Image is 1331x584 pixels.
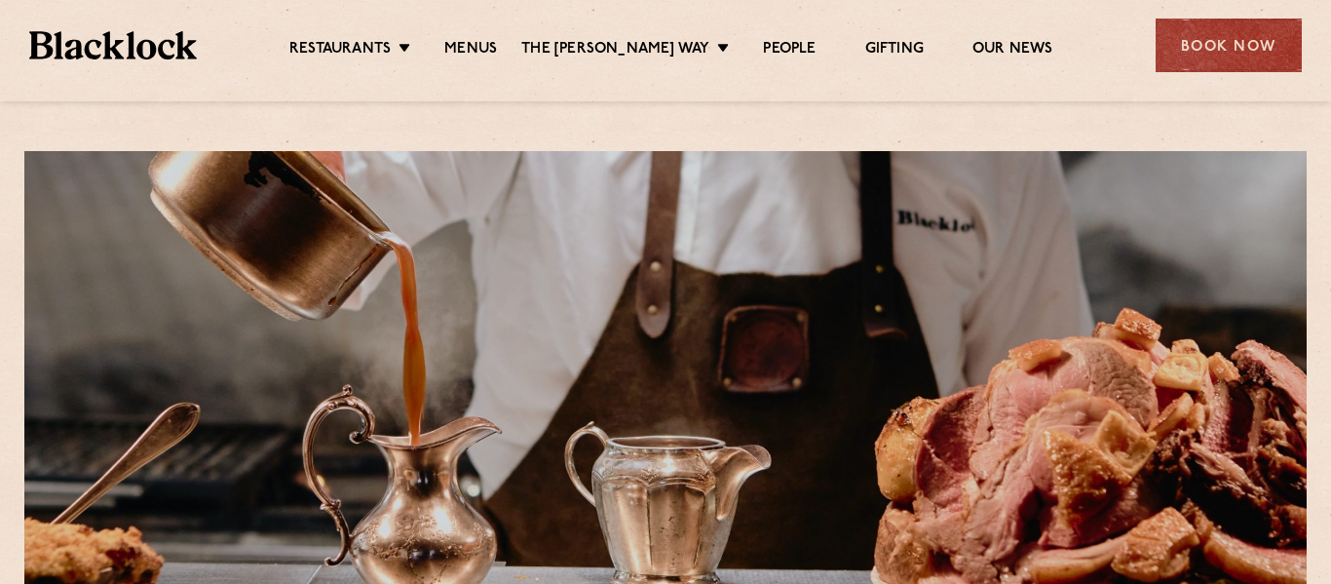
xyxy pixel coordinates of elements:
[763,40,816,61] a: People
[29,31,197,59] img: BL_Textured_Logo-footer-cropped.svg
[972,40,1053,61] a: Our News
[289,40,391,61] a: Restaurants
[521,40,709,61] a: The [PERSON_NAME] Way
[1156,19,1302,72] div: Book Now
[865,40,924,61] a: Gifting
[444,40,497,61] a: Menus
